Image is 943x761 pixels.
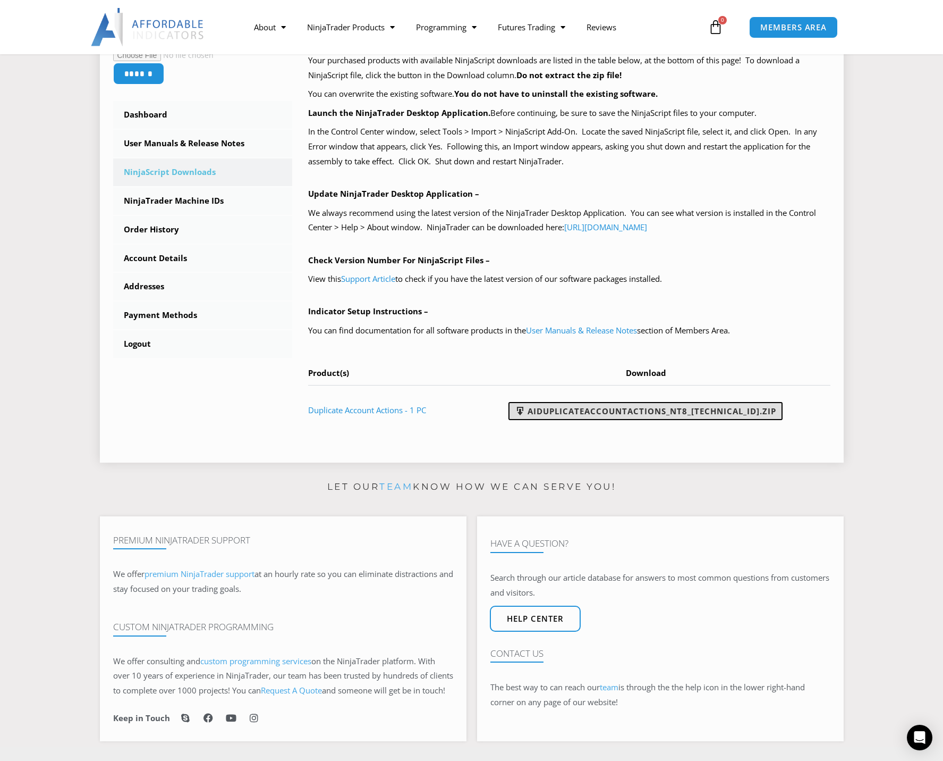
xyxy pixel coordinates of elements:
[113,158,293,186] a: NinjaScript Downloads
[379,481,413,492] a: team
[405,15,487,39] a: Programming
[113,568,145,579] span: We offer
[454,88,658,99] b: You do not have to uninstall the existing software.
[296,15,405,39] a: NinjaTrader Products
[113,216,293,244] a: Order History
[749,16,838,38] a: MEMBERS AREA
[692,12,739,43] a: 0
[113,273,293,300] a: Addresses
[341,273,395,284] a: Support Article
[113,101,293,129] a: Dashboard
[113,187,293,215] a: NinjaTrader Machine IDs
[113,713,170,723] h6: Keep in Touch
[490,538,830,549] h4: Have A Question?
[760,23,827,31] span: MEMBERS AREA
[113,622,453,632] h4: Custom NinjaTrader Programming
[308,255,490,265] b: Check Version Number For NinjaScript Files –
[507,615,564,623] span: Help center
[600,682,618,692] a: team
[113,101,293,358] nav: Account pages
[145,568,254,579] a: premium NinjaTrader support
[490,606,581,632] a: Help center
[308,272,830,287] p: View this to check if you have the latest version of our software packages installed.
[564,222,647,232] a: [URL][DOMAIN_NAME]
[113,130,293,157] a: User Manuals & Release Notes
[243,15,296,39] a: About
[508,402,783,420] a: AIDuplicateAccountActions_NT8_[TECHNICAL_ID].zip
[516,70,622,80] b: Do not extract the zip file!
[487,15,576,39] a: Futures Trading
[576,15,627,39] a: Reviews
[261,685,322,696] a: Request A Quote
[907,725,932,750] div: Open Intercom Messenger
[490,680,830,710] p: The best way to can reach our is through the the help icon in the lower right-hand corner on any ...
[308,306,428,316] b: Indicator Setup Instructions –
[113,656,453,696] span: on the NinjaTrader platform. With over 10 years of experience in NinjaTrader, our team has been t...
[200,656,311,666] a: custom programming services
[113,535,453,546] h4: Premium NinjaTrader Support
[113,330,293,358] a: Logout
[100,479,844,496] p: Let our know how we can serve you!
[243,15,706,39] nav: Menu
[308,124,830,169] p: In the Control Center window, select Tools > Import > NinjaScript Add-On. Locate the saved NinjaS...
[308,107,490,118] b: Launch the NinjaTrader Desktop Application.
[308,106,830,121] p: Before continuing, be sure to save the NinjaScript files to your computer.
[113,568,453,594] span: at an hourly rate so you can eliminate distractions and stay focused on your trading goals.
[308,188,479,199] b: Update NinjaTrader Desktop Application –
[526,325,637,336] a: User Manuals & Release Notes
[113,656,311,666] span: We offer consulting and
[113,302,293,329] a: Payment Methods
[91,8,205,46] img: LogoAI | Affordable Indicators – NinjaTrader
[308,206,830,236] p: We always recommend using the latest version of the NinjaTrader Desktop Application. You can see ...
[308,405,426,415] a: Duplicate Account Actions - 1 PC
[490,648,830,659] h4: Contact Us
[308,323,830,338] p: You can find documentation for all software products in the section of Members Area.
[718,16,727,24] span: 0
[490,571,830,600] p: Search through our article database for answers to most common questions from customers and visit...
[626,367,666,378] span: Download
[113,245,293,272] a: Account Details
[308,87,830,102] p: You can overwrite the existing software.
[308,53,830,83] p: Your purchased products with available NinjaScript downloads are listed in the table below, at th...
[308,367,349,378] span: Product(s)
